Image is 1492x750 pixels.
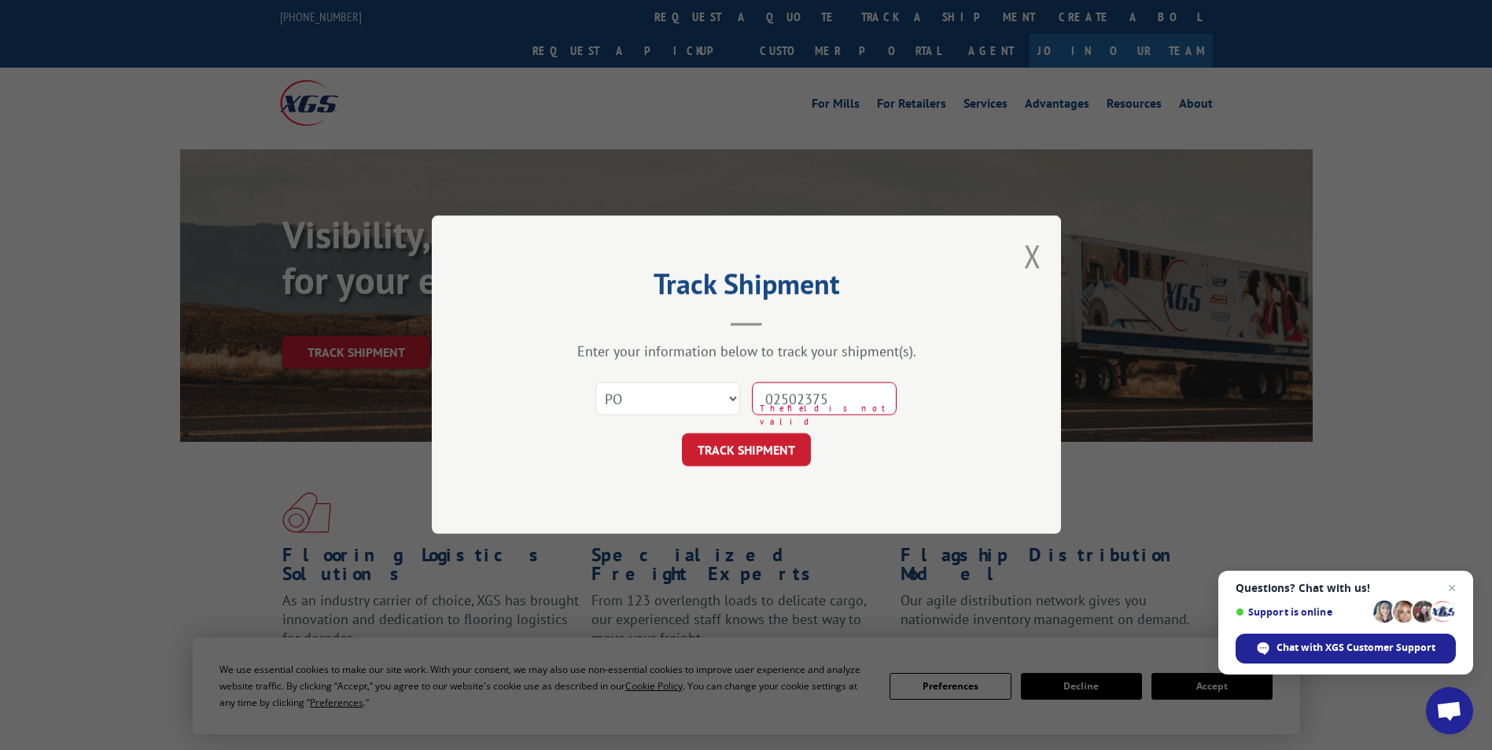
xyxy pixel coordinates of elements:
[510,343,982,361] div: Enter your information below to track your shipment(s).
[752,383,897,416] input: Number(s)
[1236,606,1368,618] span: Support is online
[1236,582,1456,594] span: Questions? Chat with us!
[682,434,811,467] button: TRACK SHIPMENT
[1442,579,1461,597] span: Close chat
[1024,235,1041,277] button: Close modal
[1236,634,1456,664] div: Chat with XGS Customer Support
[760,403,897,428] span: The field is not valid
[1276,641,1435,655] span: Chat with XGS Customer Support
[1426,687,1473,734] div: Open chat
[510,273,982,303] h2: Track Shipment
